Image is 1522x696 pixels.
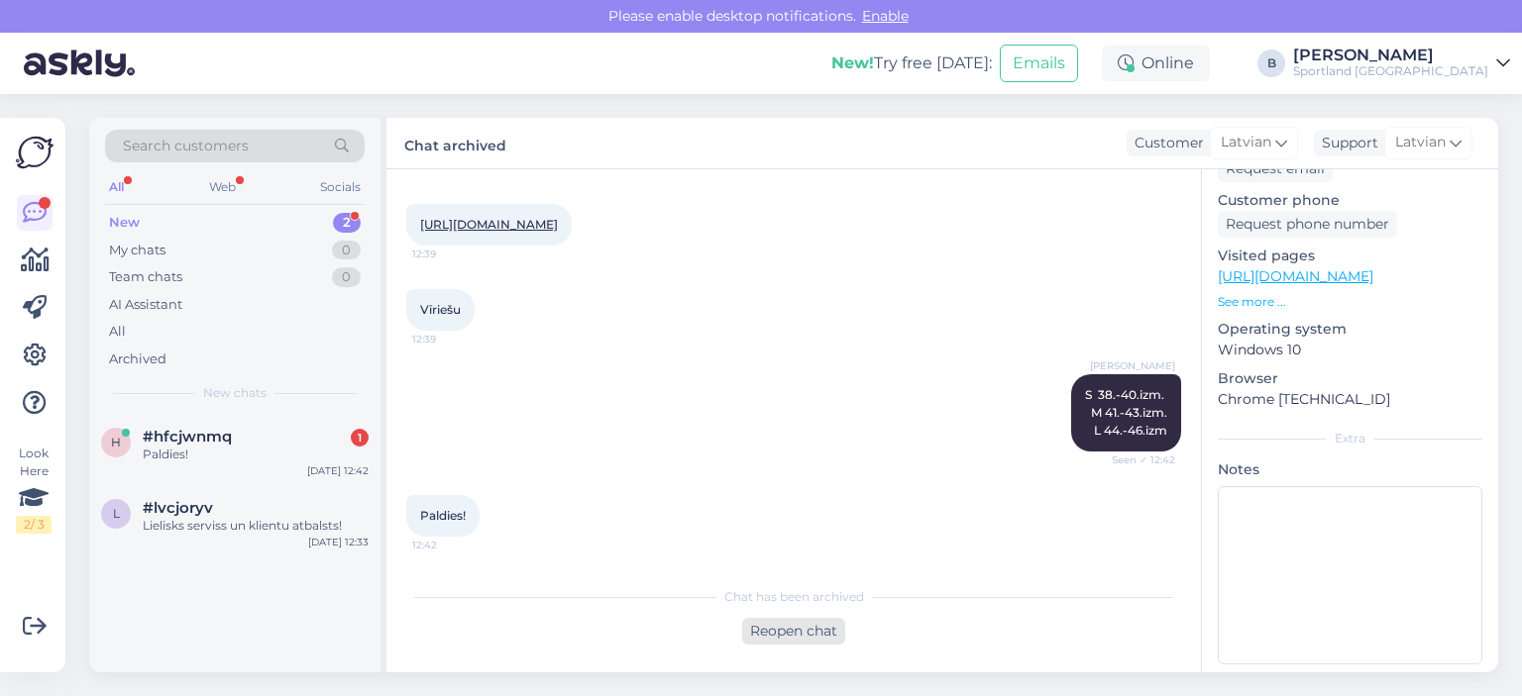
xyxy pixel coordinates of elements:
[109,295,182,315] div: AI Assistant
[143,517,369,535] div: Lielisks serviss un klientu atbalsts!
[16,516,52,534] div: 2 / 3
[1218,155,1333,182] div: Request email
[332,241,361,260] div: 0
[143,428,232,446] span: #hfcjwnmq
[1218,246,1482,266] p: Visited pages
[109,322,126,342] div: All
[412,538,487,552] span: 12:42
[1218,340,1482,360] p: Windows 10
[105,174,128,200] div: All
[1218,430,1482,447] div: Extra
[123,136,249,156] span: Search customers
[308,535,369,549] div: [DATE] 12:33
[1293,48,1488,63] div: [PERSON_NAME]
[203,384,267,402] span: New chats
[1218,459,1482,480] p: Notes
[1314,133,1378,153] div: Support
[109,213,140,233] div: New
[831,53,874,72] b: New!
[1000,45,1078,82] button: Emails
[1218,293,1482,311] p: See more ...
[16,445,52,534] div: Look Here
[109,349,166,369] div: Archived
[831,51,992,75] div: Try free [DATE]:
[143,499,213,517] span: #lvcjoryv
[742,618,845,645] div: Reopen chat
[16,134,54,171] img: Askly Logo
[113,506,120,521] span: l
[1218,211,1397,238] div: Request phone number
[1257,50,1285,77] div: B
[109,267,182,287] div: Team chats
[412,247,487,261] span: 12:39
[316,174,365,200] div: Socials
[143,446,369,463] div: Paldies!
[1221,132,1271,153] span: Latvian
[111,435,121,449] span: h
[1293,63,1488,79] div: Sportland [GEOGRAPHIC_DATA]
[109,241,165,260] div: My chats
[1127,133,1204,153] div: Customer
[332,267,361,287] div: 0
[1218,190,1482,211] p: Customer phone
[404,130,506,156] label: Chat archived
[1293,48,1510,79] a: [PERSON_NAME]Sportland [GEOGRAPHIC_DATA]
[412,332,487,347] span: 12:39
[333,213,361,233] div: 2
[420,302,461,317] span: Vīriešu
[351,429,369,447] div: 1
[1102,46,1210,81] div: Online
[205,174,240,200] div: Web
[307,463,369,478] div: [DATE] 12:42
[420,217,558,232] a: [URL][DOMAIN_NAME]
[1218,389,1482,410] p: Chrome [TECHNICAL_ID]
[420,508,466,523] span: Paldies!
[1218,319,1482,340] p: Operating system
[1090,358,1175,373] span: [PERSON_NAME]
[724,588,864,606] span: Chat has been archived
[1218,368,1482,389] p: Browser
[1218,267,1373,285] a: [URL][DOMAIN_NAME]
[1101,452,1175,467] span: Seen ✓ 12:42
[1395,132,1446,153] span: Latvian
[856,7,915,25] span: Enable
[1085,387,1167,438] span: S 38.-40.izm. M 41.-43.izm. L 44.-46.izm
